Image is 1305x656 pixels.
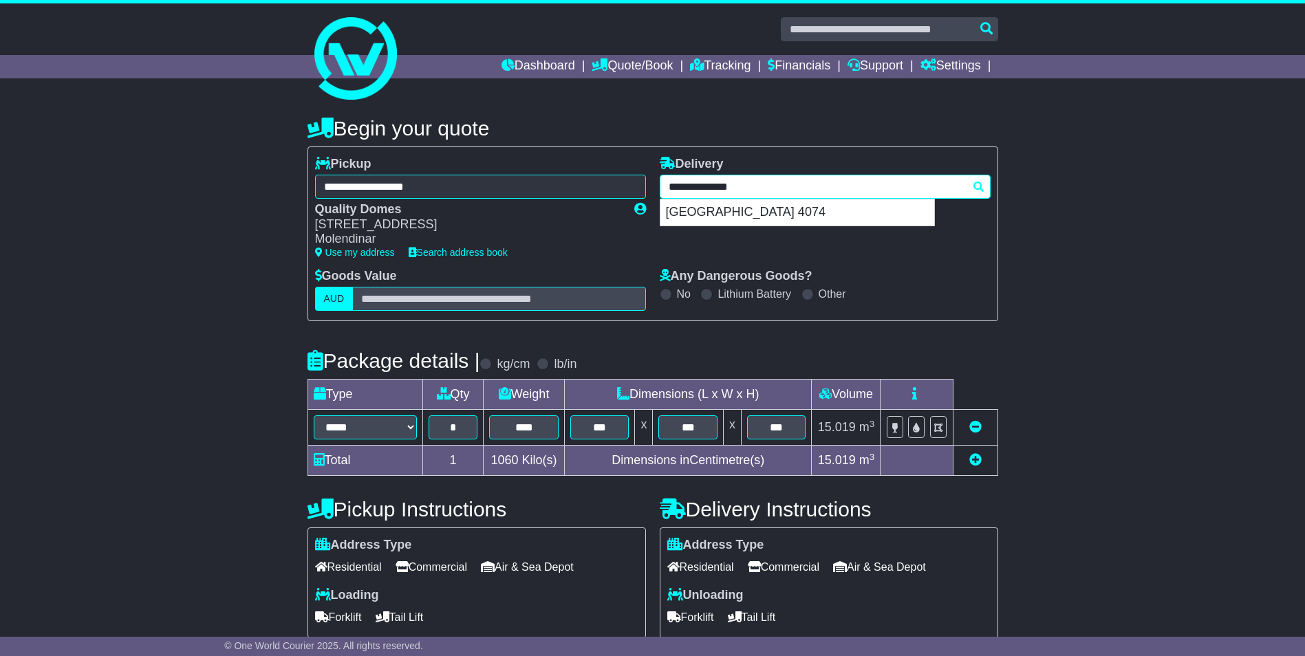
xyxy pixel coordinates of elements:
span: Tail Lift [728,606,776,628]
td: Kilo(s) [484,446,565,476]
label: Goods Value [315,269,397,284]
label: lb/in [554,357,576,372]
div: Molendinar [315,232,621,247]
a: Support [848,55,903,78]
label: Lithium Battery [718,287,791,300]
span: Forklift [315,606,362,628]
h4: Delivery Instructions [660,498,998,521]
a: Dashboard [501,55,575,78]
span: m [859,453,875,467]
h4: Begin your quote [308,117,998,140]
span: Commercial [748,556,819,578]
label: kg/cm [497,357,530,372]
label: Other [819,287,846,300]
span: m [859,420,875,434]
span: Commercial [396,556,467,578]
td: x [635,410,653,446]
span: Air & Sea Depot [481,556,574,578]
span: Residential [667,556,734,578]
td: Type [308,380,422,410]
h4: Pickup Instructions [308,498,646,521]
span: 15.019 [818,453,856,467]
span: Tail Lift [376,606,424,628]
div: [GEOGRAPHIC_DATA] 4074 [660,199,934,226]
span: Air & Sea Depot [833,556,926,578]
label: Unloading [667,588,744,603]
td: Total [308,446,422,476]
a: Settings [920,55,981,78]
span: © One World Courier 2025. All rights reserved. [224,640,423,651]
td: Dimensions (L x W x H) [564,380,812,410]
div: Quality Domes [315,202,621,217]
td: Weight [484,380,565,410]
a: Use my address [315,247,395,258]
span: Residential [315,556,382,578]
td: Volume [812,380,881,410]
td: 1 [422,446,483,476]
td: Qty [422,380,483,410]
a: Remove this item [969,420,982,434]
span: Forklift [667,606,714,628]
label: Any Dangerous Goods? [660,269,812,284]
a: Search address book [409,247,508,258]
label: Delivery [660,157,724,172]
a: Quote/Book [592,55,673,78]
span: 15.019 [818,420,856,434]
label: No [677,287,691,300]
h4: Package details | [308,349,480,372]
td: x [723,410,741,446]
label: Address Type [315,538,412,553]
span: 1060 [491,453,519,467]
div: [STREET_ADDRESS] [315,217,621,232]
label: AUD [315,287,354,311]
label: Loading [315,588,379,603]
a: Add new item [969,453,982,467]
a: Tracking [690,55,751,78]
label: Pickup [315,157,371,172]
td: Dimensions in Centimetre(s) [564,446,812,476]
a: Financials [768,55,830,78]
label: Address Type [667,538,764,553]
sup: 3 [870,419,875,429]
sup: 3 [870,452,875,462]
